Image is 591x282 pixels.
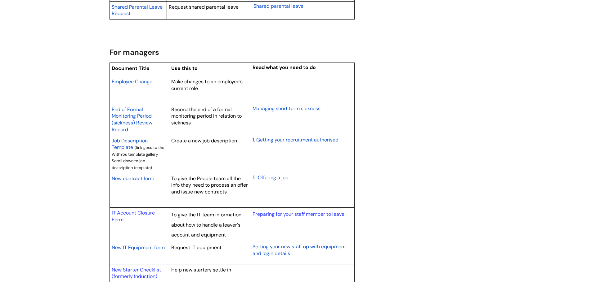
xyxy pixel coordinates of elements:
[171,65,198,72] span: Use this to
[112,210,155,223] a: IT Account Closure Form
[253,64,316,71] span: Read what you need to do
[253,174,289,181] a: 5. Offering a job
[112,137,148,151] a: Job Description Template
[112,106,152,133] a: End of Formal Monitoring Period (sickness) Review Record
[253,105,320,112] a: Managing short term sickness
[171,211,241,238] span: To give the IT team information about how to handle a leaver's account and equipment
[112,267,161,280] a: New Starter Checklist (formerly Induction)
[171,106,242,126] span: Record the end of a formal monitoring period in relation to sickness
[171,244,222,251] span: Request IT equipment
[253,136,338,143] a: 1. Getting your recruitment authorised
[112,65,150,72] span: Document Title
[110,47,159,57] span: For managers
[169,4,239,10] span: Request shared parental leave
[253,243,346,257] a: Setting your new staff up with equipment and login details
[253,243,346,257] span: Setting your new staff up with equipment and login details
[112,175,154,182] a: New contract form
[253,2,303,10] a: Shared parental leave
[253,211,344,217] a: Preparing for your staff member to leave
[112,145,164,170] span: (link goes to the WithYou template gallery. Scroll down to job description template)
[171,267,231,273] span: Help new starters settle in
[171,175,248,195] span: To give the People team all the info they need to process an offer and issue new contracts
[112,78,152,85] a: Employee Change
[112,244,165,251] a: New IT Equipment form
[112,4,163,17] span: Shared Parental Leave Request
[112,137,148,151] span: Job Description Template
[112,244,165,251] span: New IT Equipment form
[253,174,289,181] span: 5. Offering a job
[253,3,303,9] span: Shared parental leave
[112,3,163,17] a: Shared Parental Leave Request
[171,78,243,92] span: Make changes to an employee’s current role
[253,137,338,143] span: 1. Getting your recruitment authorised
[171,137,237,144] span: Create a new job description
